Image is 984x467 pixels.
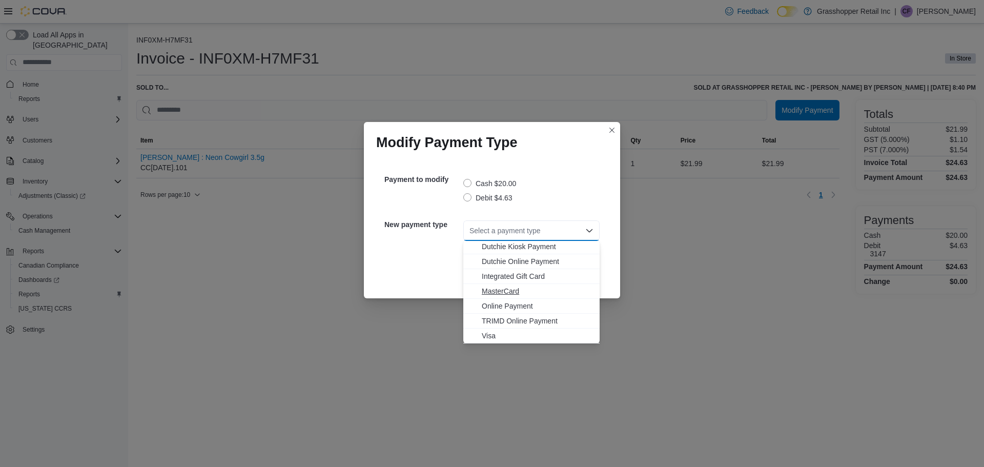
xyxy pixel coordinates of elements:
button: TRIMD Online Payment [463,314,600,329]
span: Visa [482,331,593,341]
span: TRIMD Online Payment [482,316,593,326]
h1: Modify Payment Type [376,134,518,151]
span: Dutchie Online Payment [482,256,593,267]
span: MasterCard [482,286,593,296]
button: Closes this modal window [606,124,618,136]
button: Close list of options [585,227,593,235]
button: MasterCard [463,284,600,299]
div: Choose from the following options [463,180,600,343]
h5: Payment to modify [384,169,461,190]
label: Cash $20.00 [463,177,516,190]
button: Dutchie Online Payment [463,254,600,269]
h5: New payment type [384,214,461,235]
input: Accessible screen reader label [469,225,470,237]
button: Integrated Gift Card [463,269,600,284]
span: Online Payment [482,301,593,311]
button: Dutchie Kiosk Payment [463,239,600,254]
span: Integrated Gift Card [482,271,593,281]
span: Dutchie Kiosk Payment [482,241,593,252]
button: Visa [463,329,600,343]
button: Online Payment [463,299,600,314]
label: Debit $4.63 [463,192,512,204]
